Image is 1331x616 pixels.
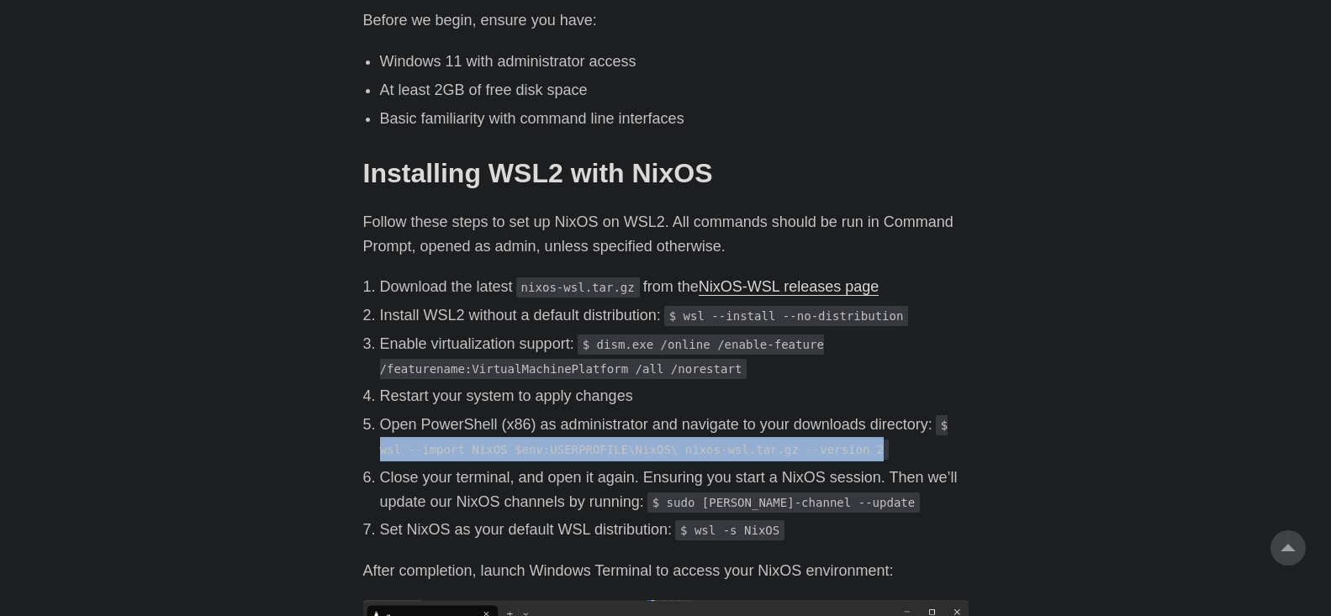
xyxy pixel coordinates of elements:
p: Install WSL2 without a default distribution: [380,303,969,328]
a: go to top [1270,530,1306,566]
p: Restart your system to apply changes [380,384,969,408]
li: Basic familiarity with command line interfaces [380,107,969,131]
code: nixos-wsl.tar.gz [516,277,640,297]
a: NixOS-WSL releases page [699,278,879,295]
code: $ wsl -s NixOS [675,520,784,540]
code: $ dism.exe /online /enable-feature /featurename:VirtualMachinePlatform /all /norestart [380,334,824,379]
h2: Installing WSL2 with NixOS [363,157,969,189]
p: Before we begin, ensure you have: [363,8,969,33]
p: Set NixOS as your default WSL distribution: [380,518,969,542]
p: After completion, launch Windows Terminal to access your NixOS environment: [363,559,969,583]
p: Open PowerShell (x86) as administrator and navigate to your downloads directory: [380,413,969,461]
code: $ wsl --install --no-distribution [664,306,909,326]
li: At least 2GB of free disk space [380,78,969,103]
p: Follow these steps to set up NixOS on WSL2. All commands should be run in Command Prompt, opened ... [363,210,969,259]
p: Enable virtualization support: [380,332,969,381]
li: Windows 11 with administrator access [380,50,969,74]
code: $ sudo [PERSON_NAME]-channel --update [647,492,921,513]
p: Close your terminal, and open it again. Ensuring you start a NixOS session. Then we’ll update our... [380,466,969,514]
p: Download the latest from the [380,275,969,299]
